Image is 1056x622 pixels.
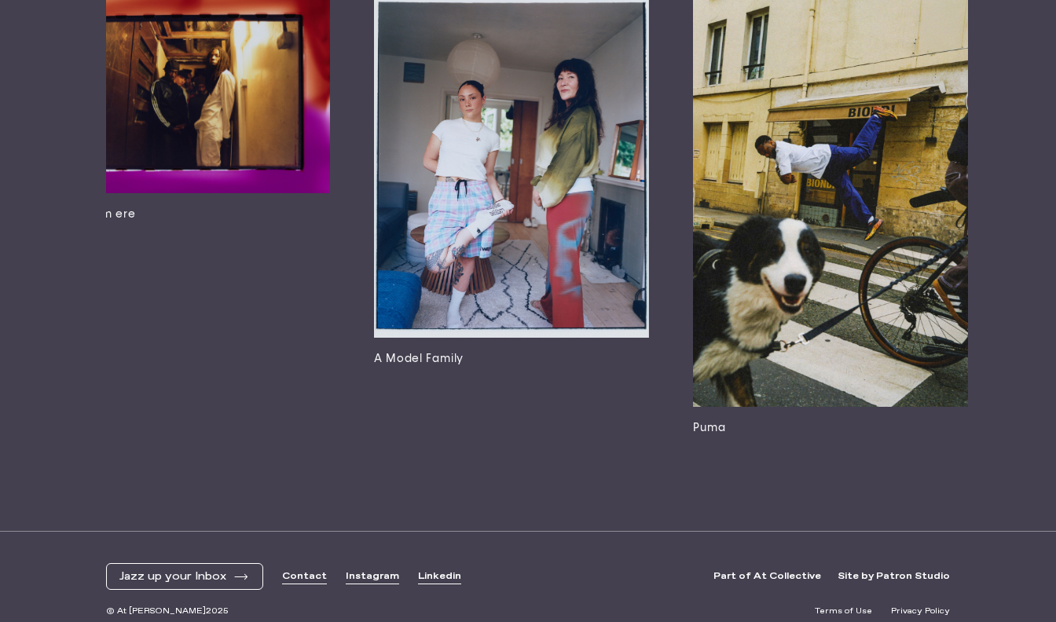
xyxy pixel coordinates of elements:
h3: When I'm ere [55,206,330,223]
a: Instagram [346,570,399,584]
a: Site by Patron Studio [838,570,950,584]
a: Contact [282,570,327,584]
a: Part of At Collective [713,570,821,584]
a: Linkedin [418,570,461,584]
a: Privacy Policy [891,606,950,617]
h3: A Model Family [374,350,649,368]
button: Jazz up your Inbox [119,570,250,584]
span: © At [PERSON_NAME] 2025 [106,606,229,617]
h3: Puma [693,419,968,437]
span: Jazz up your Inbox [119,570,226,584]
a: Terms of Use [815,606,872,617]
